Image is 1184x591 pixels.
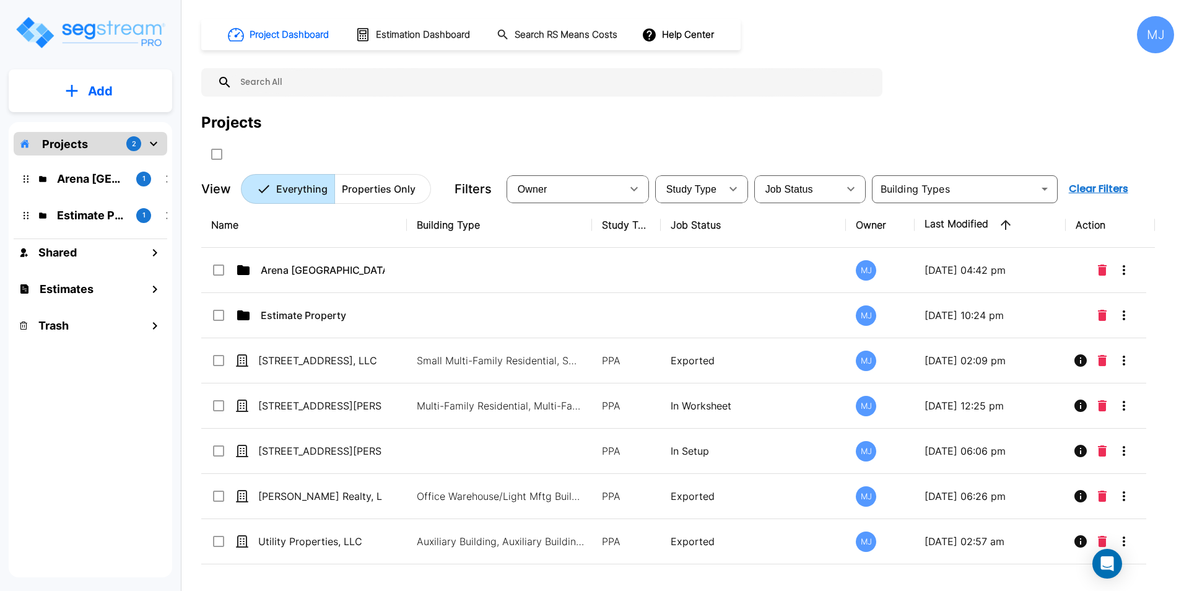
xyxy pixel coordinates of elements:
p: Arena [GEOGRAPHIC_DATA] [261,263,385,278]
button: Info [1068,439,1093,463]
p: PPA [602,489,651,504]
div: MJ [856,532,876,552]
button: More-Options [1112,393,1136,418]
p: [DATE] 02:57 am [925,534,1056,549]
h1: Project Dashboard [250,28,329,42]
th: Name [201,203,407,248]
button: More-Options [1112,303,1136,328]
button: Help Center [639,23,719,46]
p: Utility Properties, LLC [258,534,382,549]
p: In Worksheet [671,398,836,413]
p: 1 [142,173,146,184]
button: More-Options [1112,439,1136,463]
button: Info [1068,348,1093,373]
p: Projects [42,136,88,152]
button: Delete [1093,303,1112,328]
p: Everything [276,182,328,196]
p: [DATE] 12:25 pm [925,398,1056,413]
button: Info [1068,393,1093,418]
p: PPA [602,534,651,549]
p: Add [88,82,113,100]
p: [DATE] 06:06 pm [925,444,1056,458]
p: [DATE] 10:24 pm [925,308,1056,323]
span: Job Status [765,184,813,195]
div: MJ [856,486,876,507]
div: MJ [856,305,876,326]
button: Properties Only [334,174,431,204]
div: Select [757,172,838,206]
p: [STREET_ADDRESS], LLC [258,353,382,368]
button: More-Options [1112,348,1136,373]
div: MJ [856,351,876,371]
p: Exported [671,534,836,549]
button: Project Dashboard [223,21,336,48]
button: More-Options [1112,258,1136,282]
th: Owner [846,203,915,248]
p: [STREET_ADDRESS][PERSON_NAME], LLC [258,398,382,413]
div: Open Intercom Messenger [1092,549,1122,579]
button: Delete [1093,393,1112,418]
th: Job Status [661,203,846,248]
button: Delete [1093,258,1112,282]
h1: Estimates [40,281,94,297]
button: Add [9,73,172,109]
p: [PERSON_NAME] Realty, LLC [258,489,382,504]
h1: Shared [38,244,77,261]
p: PPA [602,353,651,368]
button: Clear Filters [1064,177,1133,201]
p: [STREET_ADDRESS][PERSON_NAME], LLC [258,444,382,458]
input: Building Types [876,180,1034,198]
th: Building Type [407,203,592,248]
h1: Trash [38,317,69,334]
button: Delete [1093,484,1112,509]
p: Small Multi-Family Residential, Small Multi-Family Residential Site [417,353,584,368]
p: View [201,180,231,198]
div: Select [658,172,721,206]
div: MJ [1137,16,1174,53]
div: Platform [241,174,431,204]
th: Action [1066,203,1155,248]
h1: Search RS Means Costs [515,28,617,42]
button: Info [1068,484,1093,509]
button: Estimation Dashboard [350,22,477,48]
button: Everything [241,174,335,204]
button: Info [1068,529,1093,554]
p: [DATE] 02:09 pm [925,353,1056,368]
button: Open [1036,180,1053,198]
button: Delete [1093,529,1112,554]
p: [DATE] 06:26 pm [925,489,1056,504]
p: Office Warehouse/Light Mftg Building, Office Warehouse/Light Mftg Building, Office Warehouse/Ligh... [417,489,584,504]
button: Search RS Means Costs [492,23,624,47]
button: SelectAll [204,142,229,167]
p: Filters [455,180,492,198]
h1: Estimation Dashboard [376,28,470,42]
button: More-Options [1112,529,1136,554]
th: Study Type [592,203,661,248]
p: 2 [132,139,136,149]
p: PPA [602,398,651,413]
img: Logo [14,15,166,50]
button: Delete [1093,439,1112,463]
span: Study Type [666,184,716,195]
p: Multi-Family Residential, Multi-Family Residential Site [417,398,584,413]
div: Projects [201,112,261,134]
button: Delete [1093,348,1112,373]
p: Exported [671,353,836,368]
span: Owner [518,184,547,195]
p: In Setup [671,444,836,458]
p: Auxiliary Building, Auxiliary Building, Office Building, Office Warehouse/Light Mftg Building, Co... [417,534,584,549]
p: Exported [671,489,836,504]
input: Search All [232,68,876,97]
p: PPA [602,444,651,458]
p: Properties Only [342,182,416,196]
p: [DATE] 04:42 pm [925,263,1056,278]
p: Estimate Property [261,308,385,323]
div: MJ [856,396,876,416]
p: 1 [142,210,146,221]
div: MJ [856,260,876,281]
button: More-Options [1112,484,1136,509]
p: Arena Oviedo [57,170,126,187]
p: Estimate Property [57,207,126,224]
div: MJ [856,441,876,462]
th: Last Modified [915,203,1066,248]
